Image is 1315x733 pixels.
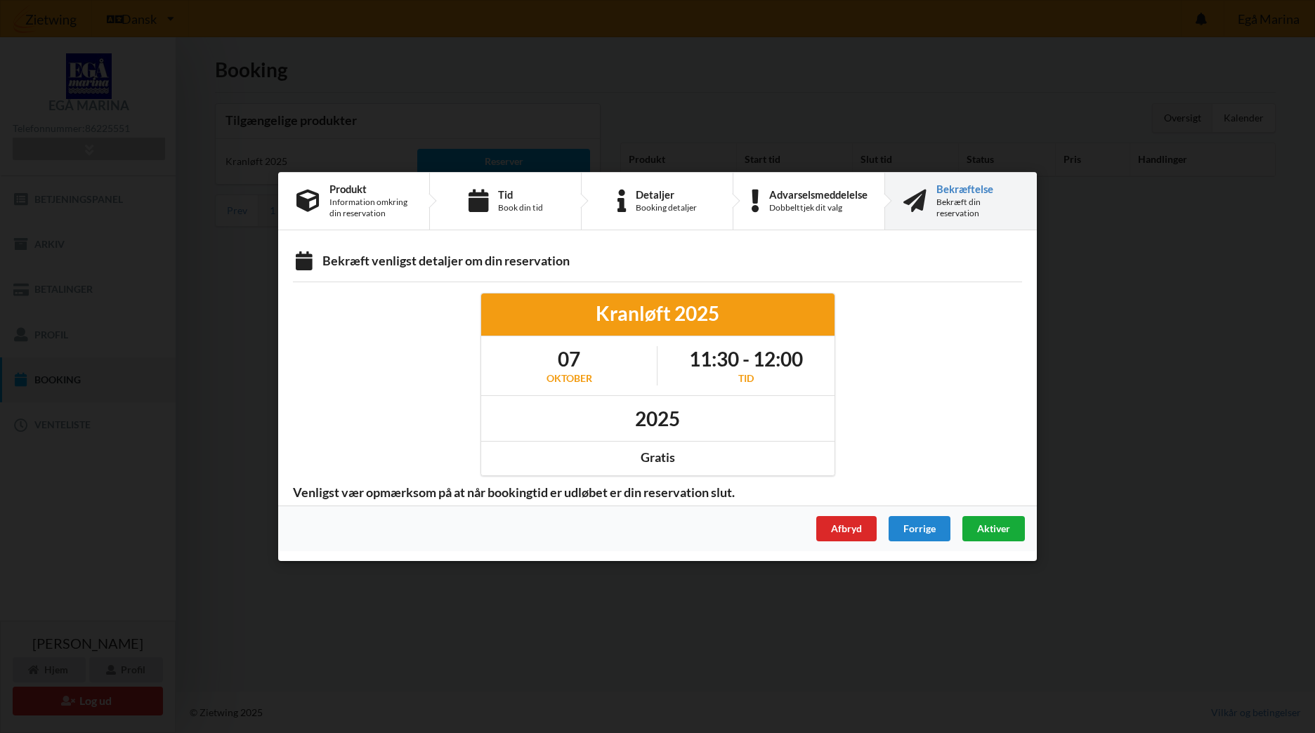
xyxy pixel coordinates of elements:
div: Gratis [491,449,825,465]
div: Booking detaljer [636,202,697,213]
div: Tid [498,189,543,200]
span: Venligst vær opmærksom på at når bookingtid er udløbet er din reservation slut. [283,484,745,501]
h1: 07 [547,346,592,371]
div: Tid [689,371,803,385]
div: Bekræft din reservation [936,197,1019,219]
div: Detaljer [636,189,697,200]
div: Book din tid [498,202,543,213]
div: Advarselsmeddelelse [769,189,868,200]
h1: 2025 [635,406,680,431]
div: Produkt [329,183,411,194]
div: Dobbelttjek dit valg [769,202,868,213]
div: Kranløft 2025 [491,301,825,326]
div: Bekræftelse [936,183,1019,194]
div: oktober [547,371,592,385]
div: Afbryd [816,516,877,541]
div: Information omkring din reservation [329,197,411,219]
div: Forrige [889,516,950,541]
div: Bekræft venligst detaljer om din reservation [293,253,1022,272]
span: Aktiver [977,522,1010,534]
h1: 11:30 - 12:00 [689,346,803,371]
